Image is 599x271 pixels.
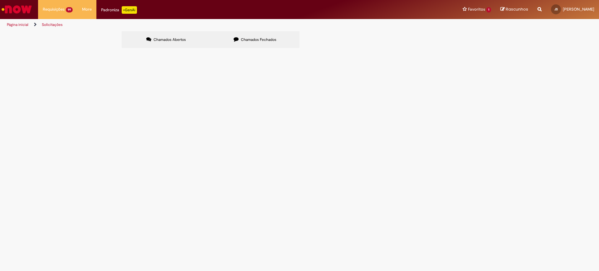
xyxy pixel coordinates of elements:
[506,6,528,12] span: Rascunhos
[66,7,73,12] span: 99
[241,37,276,42] span: Chamados Fechados
[500,7,528,12] a: Rascunhos
[1,3,33,16] img: ServiceNow
[7,22,28,27] a: Página inicial
[82,6,92,12] span: More
[563,7,594,12] span: [PERSON_NAME]
[5,19,395,31] ul: Trilhas de página
[43,6,65,12] span: Requisições
[468,6,485,12] span: Favoritos
[42,22,63,27] a: Solicitações
[122,6,137,14] p: +GenAi
[101,6,137,14] div: Padroniza
[153,37,186,42] span: Chamados Abertos
[486,7,491,12] span: 1
[554,7,558,11] span: JS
